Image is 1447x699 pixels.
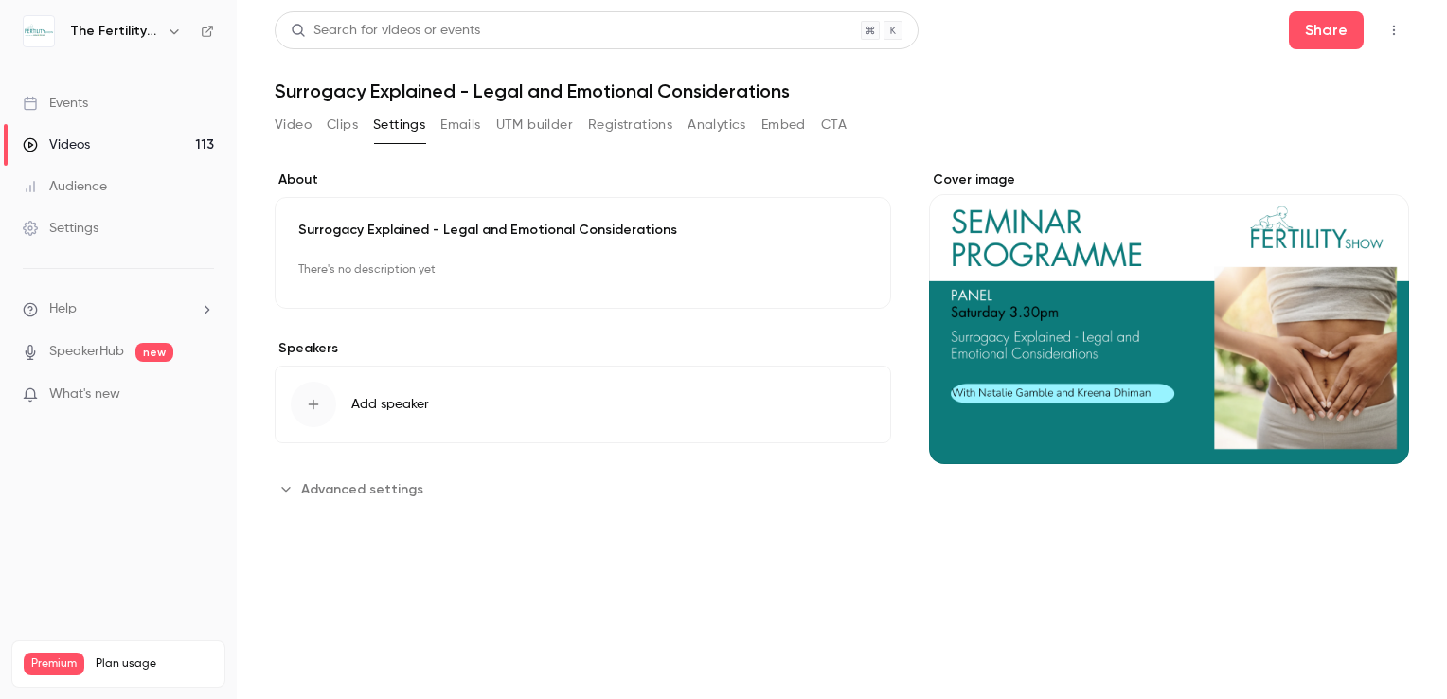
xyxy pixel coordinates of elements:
[821,110,847,140] button: CTA
[135,343,173,362] span: new
[23,299,214,319] li: help-dropdown-opener
[688,110,746,140] button: Analytics
[275,474,435,504] button: Advanced settings
[275,170,891,189] label: About
[496,110,573,140] button: UTM builder
[298,255,867,285] p: There's no description yet
[275,474,891,504] section: Advanced settings
[275,339,891,358] label: Speakers
[588,110,672,140] button: Registrations
[191,386,214,403] iframe: Noticeable Trigger
[373,110,425,140] button: Settings
[761,110,806,140] button: Embed
[298,221,867,240] p: Surrogacy Explained - Legal and Emotional Considerations
[327,110,358,140] button: Clips
[23,177,107,196] div: Audience
[49,342,124,362] a: SpeakerHub
[96,656,213,672] span: Plan usage
[23,94,88,113] div: Events
[24,653,84,675] span: Premium
[275,366,891,443] button: Add speaker
[23,219,98,238] div: Settings
[70,22,159,41] h6: The Fertility Show 2025
[929,170,1409,464] section: Cover image
[275,110,312,140] button: Video
[929,170,1409,189] label: Cover image
[1289,11,1364,49] button: Share
[440,110,480,140] button: Emails
[301,479,423,499] span: Advanced settings
[351,395,429,414] span: Add speaker
[49,385,120,404] span: What's new
[23,135,90,154] div: Videos
[24,16,54,46] img: The Fertility Show 2025
[275,80,1409,102] h1: Surrogacy Explained - Legal and Emotional Considerations
[49,299,77,319] span: Help
[1379,15,1409,45] button: Top Bar Actions
[291,21,480,41] div: Search for videos or events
